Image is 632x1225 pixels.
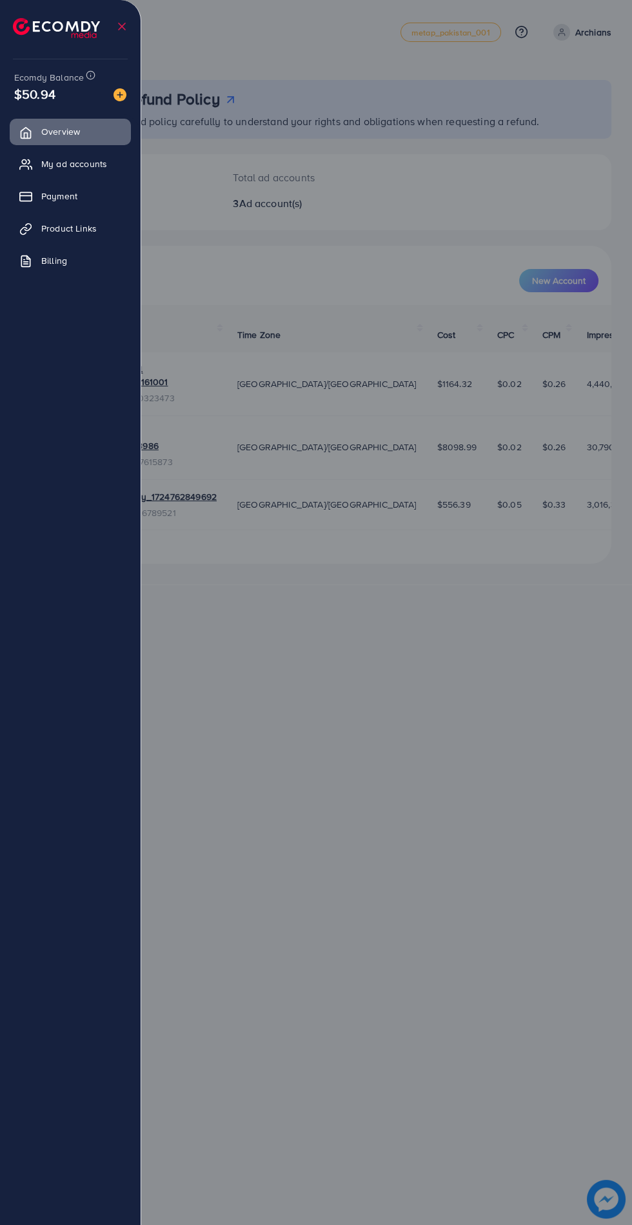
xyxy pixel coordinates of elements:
span: Ecomdy Balance [14,71,84,84]
img: image [114,88,126,101]
span: Overview [41,125,80,138]
a: Overview [10,119,131,144]
img: logo [13,18,100,38]
span: $50.94 [14,85,55,103]
span: Product Links [41,222,97,235]
span: Payment [41,190,77,203]
a: My ad accounts [10,151,131,177]
a: Product Links [10,215,131,241]
a: Billing [10,248,131,274]
span: Billing [41,254,67,267]
span: My ad accounts [41,157,107,170]
a: Payment [10,183,131,209]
